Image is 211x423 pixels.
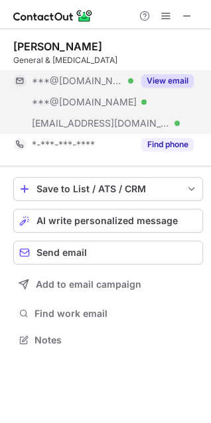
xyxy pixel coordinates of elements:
[13,304,203,323] button: Find work email
[36,184,180,194] div: Save to List / ATS / CRM
[13,272,203,296] button: Add to email campaign
[36,247,87,258] span: Send email
[13,331,203,349] button: Notes
[13,54,203,66] div: General & [MEDICAL_DATA]
[32,75,123,87] span: ***@[DOMAIN_NAME]
[36,279,141,290] span: Add to email campaign
[32,117,170,129] span: [EMAIL_ADDRESS][DOMAIN_NAME]
[35,334,198,346] span: Notes
[35,308,198,320] span: Find work email
[13,177,203,201] button: save-profile-one-click
[141,138,194,151] button: Reveal Button
[13,209,203,233] button: AI write personalized message
[13,241,203,265] button: Send email
[13,8,93,24] img: ContactOut v5.3.10
[36,215,178,226] span: AI write personalized message
[32,96,137,108] span: ***@[DOMAIN_NAME]
[13,40,102,53] div: [PERSON_NAME]
[141,74,194,88] button: Reveal Button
